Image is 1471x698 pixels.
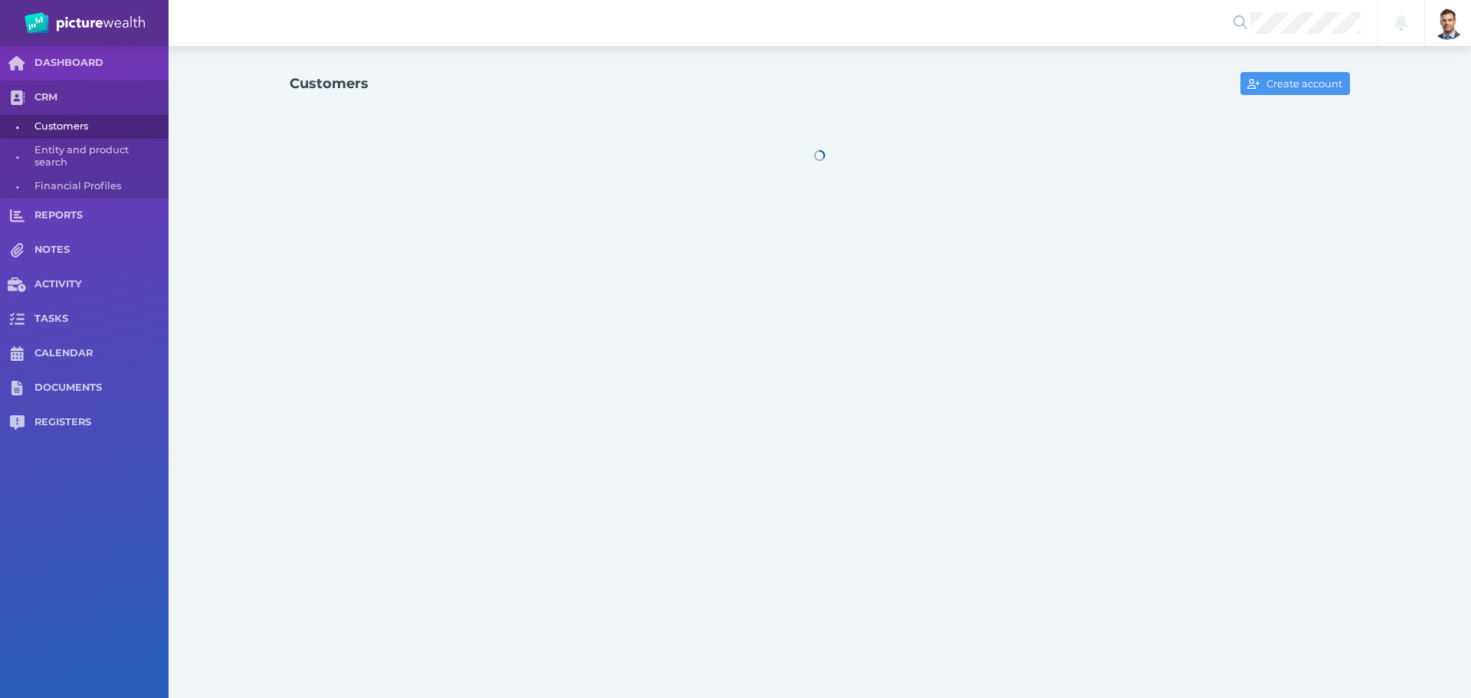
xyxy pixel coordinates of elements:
span: Customers [34,115,163,139]
h1: Customers [290,75,369,92]
span: Financial Profiles [34,175,163,198]
span: CALENDAR [34,347,169,360]
img: Brad Bond [1431,6,1465,40]
span: ACTIVITY [34,278,169,291]
button: Create account [1240,72,1350,95]
img: PW [25,12,145,34]
span: Entity and product search [34,139,163,175]
span: REGISTERS [34,416,169,429]
span: CRM [34,91,169,104]
span: DOCUMENTS [34,382,169,395]
span: REPORTS [34,209,169,222]
span: NOTES [34,244,169,257]
span: DASHBOARD [34,57,169,70]
span: Create account [1263,77,1349,90]
span: TASKS [34,313,169,326]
